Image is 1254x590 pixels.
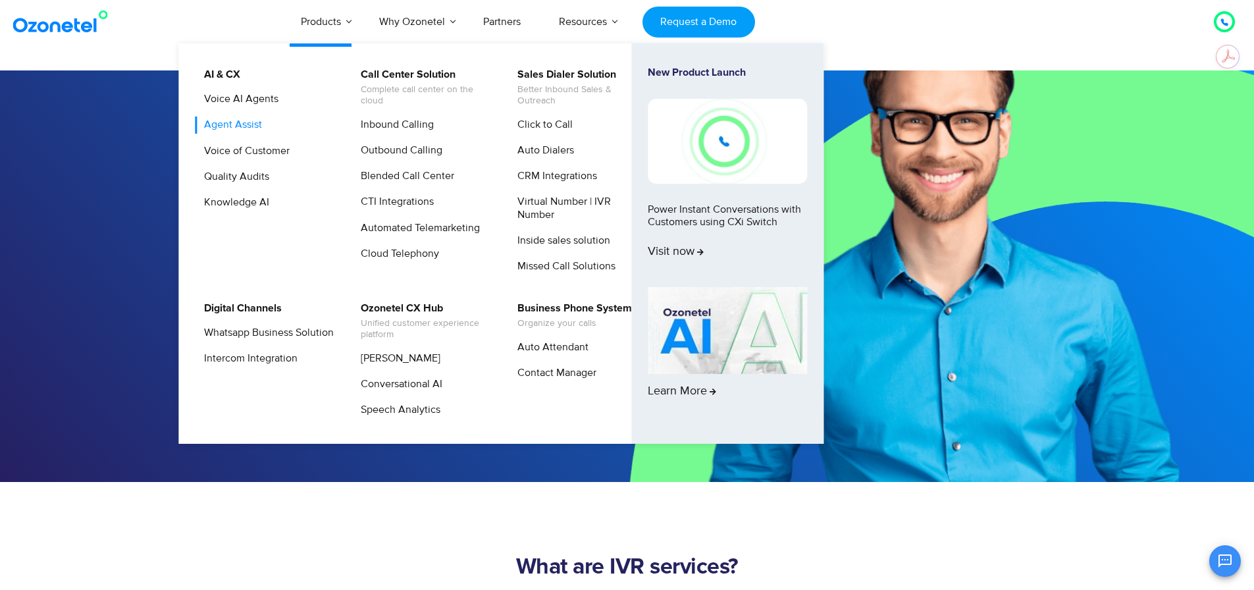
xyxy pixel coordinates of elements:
[509,232,612,249] a: Inside sales solution
[648,67,807,282] a: New Product LaunchPower Instant Conversations with Customers using CXi SwitchVisit now
[352,350,442,367] a: [PERSON_NAME]
[352,402,442,418] a: Speech Analytics
[361,84,490,107] span: Complete call center on the cloud
[352,67,492,109] a: Call Center SolutionComplete call center on the cloud
[517,84,647,107] span: Better Inbound Sales & Outreach
[196,194,271,211] a: Knowledge AI
[196,143,292,159] a: Voice of Customer
[196,169,271,185] a: Quality Audits
[509,168,599,184] a: CRM Integrations
[509,117,575,133] a: Click to Call
[352,117,436,133] a: Inbound Calling
[509,300,634,331] a: Business Phone SystemOrganize your calls
[196,300,284,317] a: Digital Channels
[196,325,336,341] a: Whatsapp Business Solution
[648,385,716,399] span: Learn More
[352,194,436,210] a: CTI Integrations
[509,142,576,159] a: Auto Dialers
[648,99,807,183] img: New-Project-17.png
[517,318,632,329] span: Organize your calls
[352,142,444,159] a: Outbound Calling
[509,194,649,223] a: Virtual Number | IVR Number
[352,220,482,236] a: Automated Telemarketing
[196,350,300,367] a: Intercom Integration
[509,67,649,109] a: Sales Dialer SolutionBetter Inbound Sales & Outreach
[648,287,807,421] a: Learn More
[352,168,456,184] a: Blended Call Center
[1209,545,1241,577] button: Open chat
[196,91,280,107] a: Voice AI Agents
[648,287,807,374] img: AI
[642,7,755,38] a: Request a Demo
[509,339,590,356] a: Auto Attendant
[352,376,444,392] a: Conversational AI
[509,258,617,275] a: Missed Call Solutions
[509,365,598,381] a: Contact Manager
[648,245,704,259] span: Visit now
[361,318,490,340] span: Unified customer experience platform
[352,300,492,342] a: Ozonetel CX HubUnified customer experience platform
[196,67,242,83] a: AI & CX
[352,246,441,262] a: Cloud Telephony
[196,117,264,133] a: Agent Assist
[216,554,1039,581] h2: What are IVR services?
